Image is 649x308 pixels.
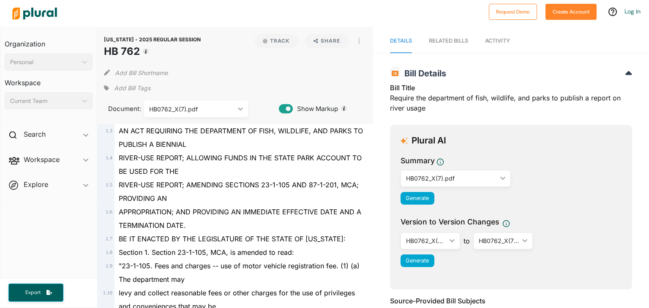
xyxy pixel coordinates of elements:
button: Track [254,34,298,48]
span: Generate [406,195,429,201]
h1: HB 762 [104,44,201,59]
span: 1 . 10 [103,290,112,296]
span: 1 . 6 [106,209,112,215]
a: Activity [485,29,510,53]
h3: Organization [5,32,93,50]
span: APPROPRIATION; AND PROVIDING AN IMMEDIATE EFFECTIVE DATE AND A TERMINATION DATE. [119,208,361,230]
h3: Source-Provided Bill Subjects [390,296,632,306]
span: RIVER-USE REPORT; AMENDING SECTIONS 23-1-105 AND 87-1-201, MCA; PROVIDING AN [119,181,359,203]
h3: Summary [401,155,435,166]
span: Details [390,38,412,44]
button: Export [8,284,63,302]
a: Log In [624,8,641,15]
div: Add tags [104,82,150,95]
div: RELATED BILLS [429,37,468,45]
span: Add Bill Tags [114,84,150,92]
span: Show Markup [293,104,338,113]
button: Share [302,34,352,48]
span: Document: [104,104,134,113]
div: HB0762_X(7).pdf [149,105,235,113]
button: Request Demo [489,4,537,20]
div: Tooltip anchor [142,48,150,55]
div: Personal [10,58,79,67]
span: Bill Details [400,68,446,78]
span: 1 . 5 [106,182,112,188]
button: Generate [401,192,434,205]
button: Create Account [545,4,597,20]
a: Details [390,29,412,53]
span: 1 . 3 [106,128,112,134]
span: 1 . 8 [106,249,112,255]
button: Generate [401,254,434,267]
div: HB0762_X(7).pdf [479,236,519,245]
span: Section 1. Section 23-1-105, MCA, is amended to read: [119,248,294,257]
div: HB0762_X(6).pdf [406,236,446,245]
span: BE IT ENACTED BY THE LEGISLATURE OF THE STATE OF [US_STATE]: [119,235,346,243]
span: Generate [406,257,429,264]
span: [US_STATE] - 2025 REGULAR SESSION [104,36,201,43]
span: 1 . 4 [106,155,112,161]
span: Export [19,289,46,296]
span: "23-1-105. Fees and charges -- use of motor vehicle registration fee. (1) (a) The department may [119,262,360,284]
span: AN ACT REQUIRING THE DEPARTMENT OF FISH, WILDLIFE, AND PARKS TO PUBLISH A BIENNIAL [119,127,363,149]
span: Version to Version Changes [401,216,499,227]
a: Request Demo [489,7,537,16]
button: Share [305,34,349,48]
div: Require the department of fish, wildlife, and parks to publish a report on river usage [390,83,632,118]
h3: Bill Title [390,83,632,93]
a: Create Account [545,7,597,16]
h3: Plural AI [412,135,446,146]
span: 1 . 7 [106,236,112,242]
button: Add Bill Shortname [115,66,168,79]
span: RIVER-USE REPORT; ALLOWING FUNDS IN THE STATE PARK ACCOUNT TO BE USED FOR THE [119,154,362,176]
div: Current Team [10,97,79,105]
span: to [460,236,473,246]
a: RELATED BILLS [429,29,468,53]
span: 1 . 9 [106,263,112,269]
h2: Search [24,130,46,139]
span: Activity [485,38,510,44]
h3: Workspace [5,70,93,89]
div: HB0762_X(7).pdf [406,174,497,183]
div: Tooltip anchor [340,105,348,112]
